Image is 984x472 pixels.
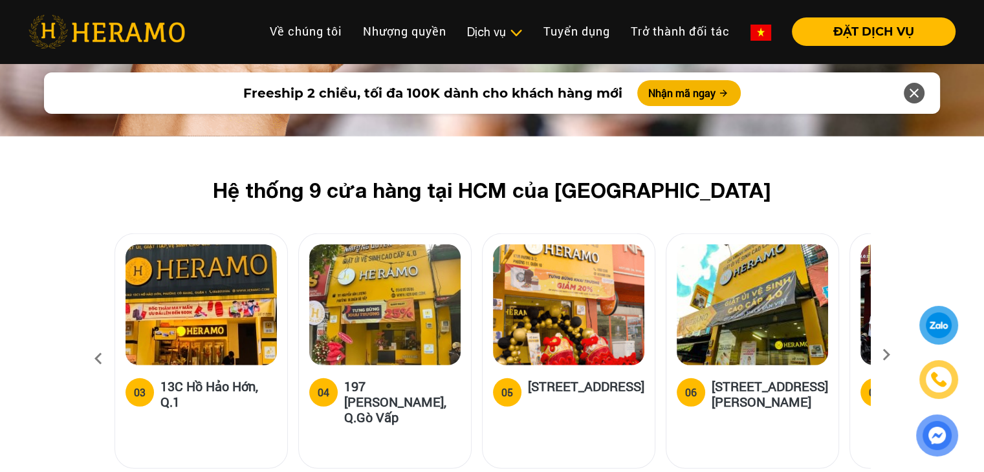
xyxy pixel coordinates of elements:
h2: Hệ thống 9 cửa hàng tại HCM của [GEOGRAPHIC_DATA] [135,178,849,202]
img: heramo-179b-duong-3-thang-2-phuong-11-quan-10 [493,244,644,365]
img: subToggleIcon [509,27,523,39]
span: Freeship 2 chiều, tối đa 100K dành cho khách hàng mới [243,83,622,103]
h5: 197 [PERSON_NAME], Q.Gò Vấp [344,378,461,425]
button: ĐẶT DỊCH VỤ [792,17,956,46]
div: 04 [318,385,329,400]
h5: 13C Hồ Hảo Hớn, Q.1 [160,378,277,409]
h5: [STREET_ADDRESS][PERSON_NAME] [712,378,828,409]
a: Về chúng tôi [259,17,353,45]
button: Nhận mã ngay [637,80,741,106]
a: Nhượng quyền [353,17,457,45]
a: Tuyển dụng [533,17,620,45]
img: heramo-197-nguyen-van-luong [309,244,461,365]
div: 03 [134,385,146,400]
img: phone-icon [931,372,946,387]
a: phone-icon [919,360,958,399]
div: 05 [501,385,513,400]
div: 06 [685,385,697,400]
a: Trở thành đối tác [620,17,740,45]
img: heramo-logo.png [28,15,185,48]
h5: [STREET_ADDRESS] [528,378,644,404]
img: heramo-314-le-van-viet-phuong-tang-nhon-phu-b-quan-9 [677,244,828,365]
div: 07 [869,385,880,400]
a: ĐẶT DỊCH VỤ [782,26,956,38]
img: heramo-13c-ho-hao-hon-quan-1 [126,244,277,365]
div: Dịch vụ [467,23,523,41]
img: vn-flag.png [750,25,771,41]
